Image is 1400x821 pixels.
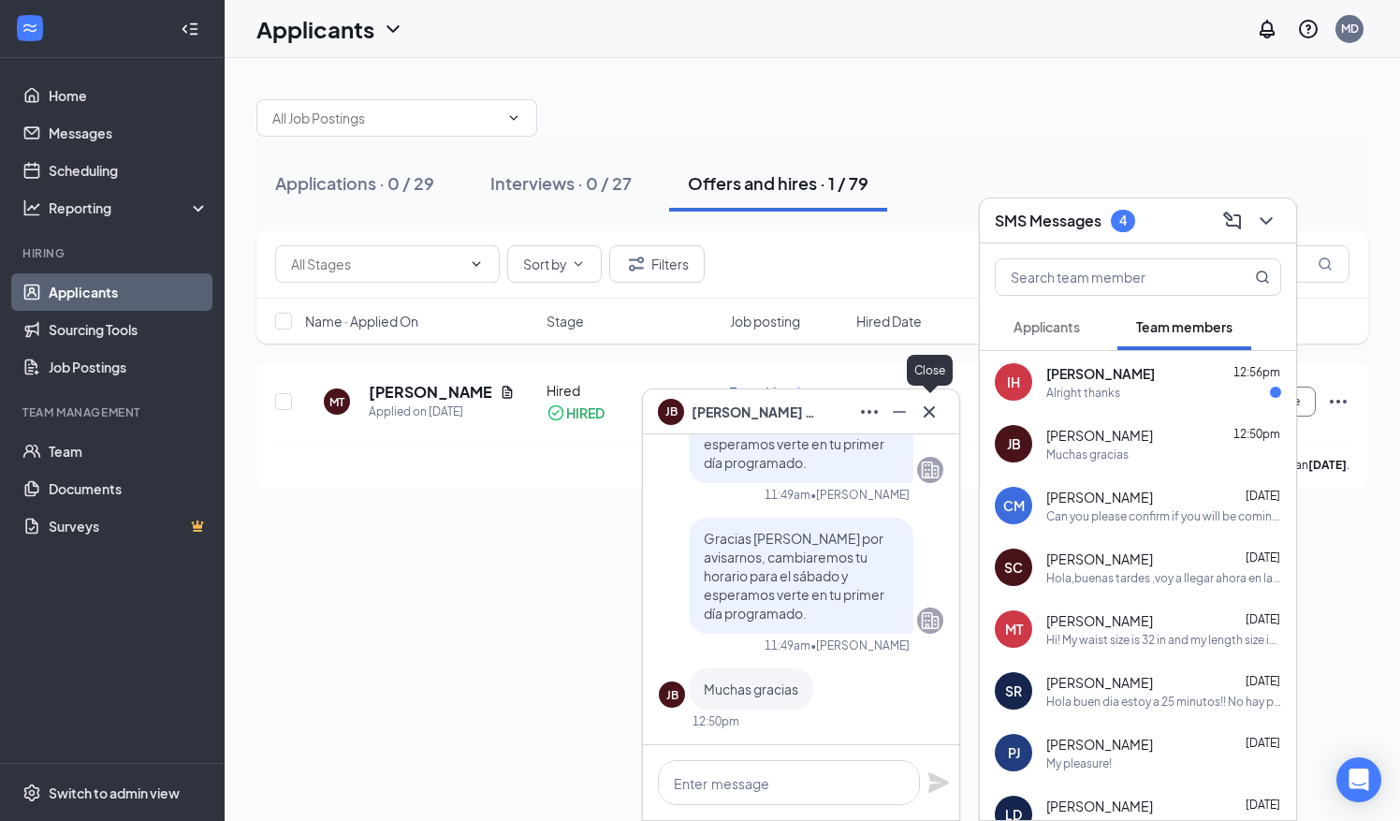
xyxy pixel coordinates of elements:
span: Hired Date [856,312,922,330]
a: Documents [49,470,209,507]
div: Can you please confirm if you will be coming in [DATE]? [1046,508,1281,524]
span: [PERSON_NAME] [1046,673,1153,692]
div: Team Management [22,404,205,420]
div: Hola,buenas tardes ,voy a llegar ahora en la tarde [1046,570,1281,586]
span: [PERSON_NAME] Balaguera [692,402,823,422]
div: 11:49am [765,487,810,503]
div: Interviews · 0 / 27 [490,171,632,195]
a: Home [49,77,209,114]
svg: MagnifyingGlass [1255,270,1270,285]
div: Muchas gracias [1046,447,1129,462]
div: Alright thanks [1046,385,1120,401]
svg: Ellipses [1327,390,1349,413]
svg: Filter [625,253,648,275]
span: [DATE] [1246,736,1280,750]
svg: ChevronDown [1255,210,1277,232]
div: Switch to admin view [49,784,180,802]
button: Ellipses [854,397,884,427]
svg: WorkstreamLogo [21,19,39,37]
span: [PERSON_NAME] [1046,797,1153,815]
svg: Minimize [888,401,911,423]
span: [PERSON_NAME] [1046,426,1153,445]
svg: Notifications [1256,18,1278,40]
h1: Applicants [256,13,374,45]
span: [PERSON_NAME] [1046,611,1153,630]
a: Messages [49,114,209,152]
div: 12:50pm [693,713,739,729]
span: [DATE] [1246,612,1280,626]
svg: Settings [22,784,41,802]
svg: ChevronDown [382,18,404,40]
div: Offers and hires · 1 / 79 [688,171,868,195]
svg: ChevronDown [506,110,521,125]
a: Sourcing Tools [49,311,209,348]
div: PJ [1008,743,1020,762]
button: Filter Filters [609,245,705,283]
input: All Stages [291,254,461,274]
a: Scheduling [49,152,209,189]
span: Applicants [1014,318,1080,335]
svg: MagnifyingGlass [1318,257,1333,271]
div: CM [1003,496,1025,515]
span: [PERSON_NAME] [1046,550,1153,568]
div: Hired [547,381,719,400]
span: Muchas gracias [704,681,798,697]
div: SC [1004,558,1023,577]
svg: ComposeMessage [1221,210,1244,232]
span: Sort by [523,257,567,271]
a: Applicants [49,273,209,311]
svg: ChevronDown [469,257,484,271]
svg: Collapse [181,20,199,38]
span: Stage [547,312,584,330]
div: Close [907,355,953,386]
h5: [PERSON_NAME] [369,382,492,403]
span: Team members [1136,318,1232,335]
div: SR [1005,682,1022,700]
svg: Plane [927,771,950,794]
div: Hi! My waist size is 32 in and my length size is 28 [1046,632,1281,648]
a: SurveysCrown [49,507,209,545]
span: [DATE] [1246,550,1280,564]
div: JB [666,687,678,703]
svg: Document [500,385,515,400]
span: [DATE] [1246,798,1280,812]
button: Cross [914,397,944,427]
div: MD [1341,21,1359,37]
b: [DATE] [1308,458,1347,472]
svg: CheckmarkCircle [547,403,565,422]
div: Hola buen dia estoy a 25 minutos!! No hay problema por llegar unos minutos tarde ? [1046,694,1281,710]
div: MT [329,394,344,410]
span: [PERSON_NAME] [1046,735,1153,754]
div: Reporting [49,198,210,217]
h3: SMS Messages [995,211,1101,231]
a: Job Postings [49,348,209,386]
div: Hiring [22,245,205,261]
div: 4 [1119,213,1127,228]
div: IH [1007,373,1020,391]
span: • [PERSON_NAME] [810,638,910,653]
span: Gracias [PERSON_NAME] por avisarnos, cambiaremos tu horario para el sábado y esperamos verte en t... [704,530,884,622]
span: Job posting [730,312,800,330]
span: 12:56pm [1233,365,1280,379]
button: Minimize [884,397,914,427]
div: JB [1007,434,1021,453]
span: [DATE] [1246,489,1280,503]
span: [PERSON_NAME] [1046,488,1153,506]
div: My pleasure! [1046,755,1112,771]
div: MT [1005,620,1023,638]
span: 12:50pm [1233,427,1280,441]
button: Sort byChevronDown [507,245,602,283]
div: Team Member [730,383,845,402]
svg: Cross [918,401,941,423]
svg: Company [919,609,941,632]
div: Applied on [DATE] [369,403,515,421]
span: • [PERSON_NAME] [810,487,910,503]
input: Search team member [996,259,1218,295]
div: HIRED [566,403,605,422]
button: ComposeMessage [1218,206,1247,236]
svg: Ellipses [858,401,881,423]
svg: Analysis [22,198,41,217]
div: Open Intercom Messenger [1336,757,1381,802]
a: Team [49,432,209,470]
div: Applications · 0 / 29 [275,171,434,195]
